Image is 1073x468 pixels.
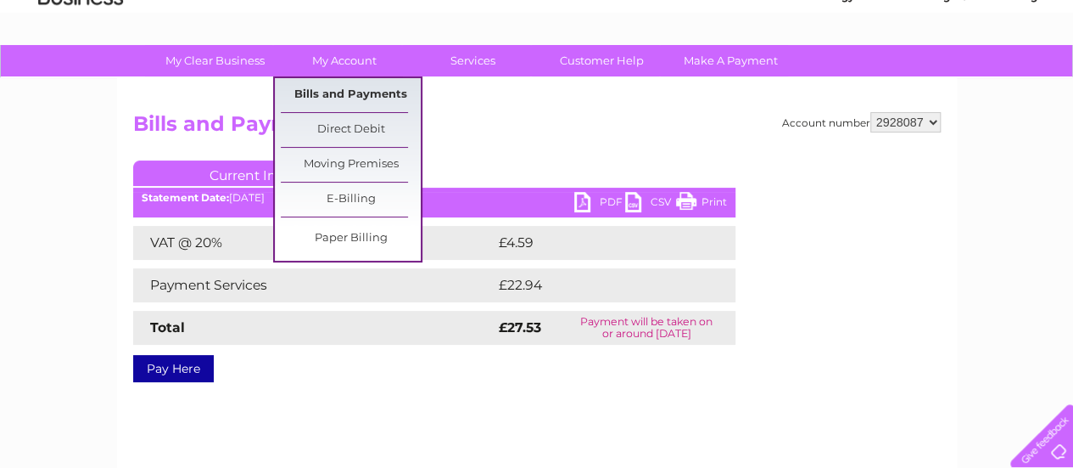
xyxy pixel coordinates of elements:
[1017,72,1057,85] a: Log out
[864,72,915,85] a: Telecoms
[574,192,625,217] a: PDF
[133,268,495,302] td: Payment Services
[661,45,801,76] a: Make A Payment
[133,192,735,204] div: [DATE]
[753,8,870,30] a: 0333 014 3131
[281,222,421,256] a: Paper Billing
[625,192,676,217] a: CSV
[499,319,541,335] strong: £27.53
[960,72,1002,85] a: Contact
[142,191,229,204] b: Statement Date:
[281,78,421,112] a: Bills and Payments
[558,311,735,345] td: Payment will be taken on or around [DATE]
[133,161,388,186] a: Current Invoice
[281,148,421,182] a: Moving Premises
[782,112,941,133] div: Account number
[403,45,543,76] a: Services
[925,72,950,85] a: Blog
[133,112,941,144] h2: Bills and Payments
[495,226,696,260] td: £4.59
[817,72,854,85] a: Energy
[774,72,807,85] a: Water
[532,45,672,76] a: Customer Help
[676,192,727,217] a: Print
[495,268,701,302] td: £22.94
[150,319,185,335] strong: Total
[37,44,124,96] img: logo.png
[133,355,214,382] a: Pay Here
[133,226,495,260] td: VAT @ 20%
[274,45,414,76] a: My Account
[145,45,285,76] a: My Clear Business
[281,183,421,217] a: E-Billing
[137,9,938,82] div: Clear Business is a trading name of Verastar Limited (registered in [GEOGRAPHIC_DATA] No. 3667643...
[281,113,421,147] a: Direct Debit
